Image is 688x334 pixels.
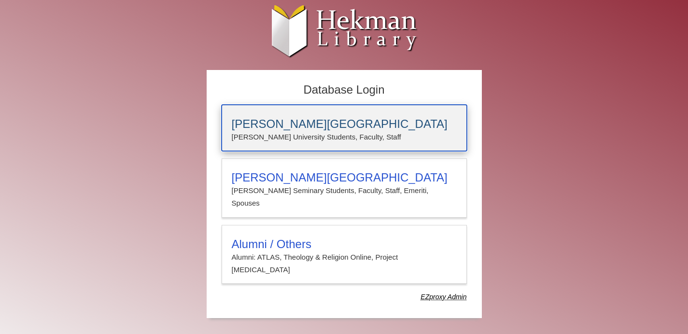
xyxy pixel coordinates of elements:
summary: Alumni / OthersAlumni: ATLAS, Theology & Religion Online, Project [MEDICAL_DATA] [232,237,457,277]
h2: Database Login [217,80,472,100]
h3: Alumni / Others [232,237,457,251]
p: [PERSON_NAME] Seminary Students, Faculty, Staff, Emeriti, Spouses [232,184,457,210]
dfn: Use Alumni login [421,293,466,301]
a: [PERSON_NAME][GEOGRAPHIC_DATA][PERSON_NAME] Seminary Students, Faculty, Staff, Emeriti, Spouses [222,158,467,218]
a: [PERSON_NAME][GEOGRAPHIC_DATA][PERSON_NAME] University Students, Faculty, Staff [222,105,467,151]
p: Alumni: ATLAS, Theology & Religion Online, Project [MEDICAL_DATA] [232,251,457,277]
h3: [PERSON_NAME][GEOGRAPHIC_DATA] [232,117,457,131]
h3: [PERSON_NAME][GEOGRAPHIC_DATA] [232,171,457,184]
p: [PERSON_NAME] University Students, Faculty, Staff [232,131,457,143]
